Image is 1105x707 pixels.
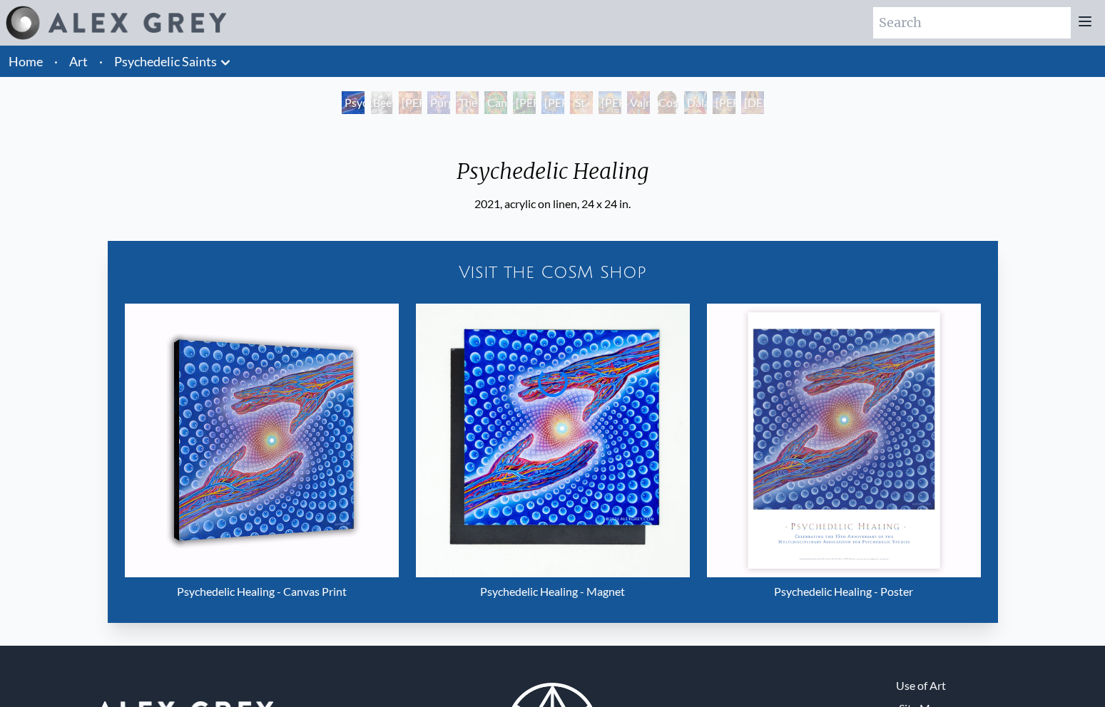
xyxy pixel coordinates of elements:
a: Psychedelic Healing - Poster [707,304,981,606]
div: 2021, acrylic on linen, 24 x 24 in. [445,195,661,212]
div: [PERSON_NAME][US_STATE] - Hemp Farmer [513,91,536,114]
div: Vajra Guru [627,91,650,114]
a: Home [9,53,43,69]
div: Cannabacchus [484,91,507,114]
a: Psychedelic Healing - Magnet [416,304,690,606]
div: [PERSON_NAME] M.D., Cartographer of Consciousness [399,91,422,114]
li: · [93,46,108,77]
img: Psychedelic Healing - Poster [707,304,981,577]
div: Psychedelic Healing - Magnet [416,577,690,606]
a: Visit the CoSM Shop [116,249,989,295]
a: Psychedelic Saints [114,51,217,71]
div: Purple [DEMOGRAPHIC_DATA] [427,91,450,114]
img: Psychedelic Healing - Magnet [416,304,690,577]
li: · [49,46,63,77]
div: St. Albert & The LSD Revelation Revolution [570,91,593,114]
div: Cosmic [DEMOGRAPHIC_DATA] [656,91,678,114]
input: Search [873,7,1071,38]
div: Psychedelic Healing - Poster [707,577,981,606]
img: Psychedelic Healing - Canvas Print [125,304,399,577]
div: The Shulgins and their Alchemical Angels [456,91,479,114]
a: Art [69,51,88,71]
a: Psychedelic Healing - Canvas Print [125,304,399,606]
div: [PERSON_NAME] [713,91,735,114]
a: Use of Art [896,677,946,694]
div: Psychedelic Healing - Canvas Print [125,577,399,606]
div: Dalai Lama [684,91,707,114]
div: Psychedelic Healing [445,158,661,195]
div: Beethoven [370,91,393,114]
div: [PERSON_NAME] & the New Eleusis [541,91,564,114]
div: Psychedelic Healing [342,91,365,114]
div: [PERSON_NAME] [599,91,621,114]
div: [DEMOGRAPHIC_DATA] [741,91,764,114]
